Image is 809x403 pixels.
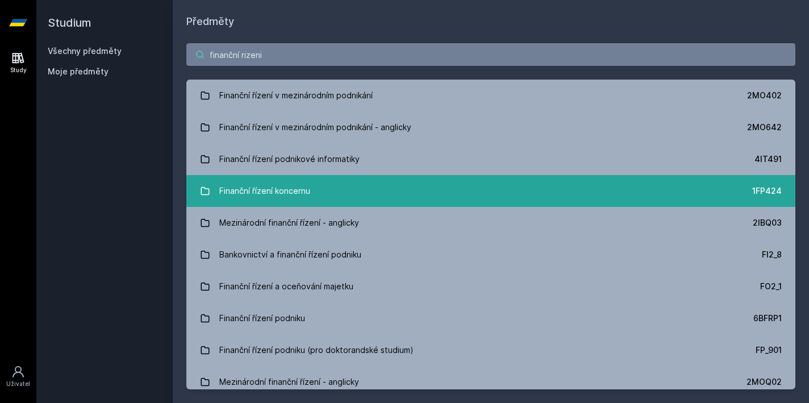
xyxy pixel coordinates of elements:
a: Finanční řízení v mezinárodním podnikání 2MO402 [186,80,795,111]
div: Finanční řízení podnikové informatiky [219,148,360,171]
span: Moje předměty [48,66,109,77]
div: Finanční řízení koncernu [219,180,310,202]
div: Mezinárodní finanční řízení - anglicky [219,371,359,393]
div: Bankovnictví a finanční řízení podniku [219,243,361,266]
a: Uživatel [2,359,34,394]
a: Bankovnictví a finanční řízení podniku FI2_8 [186,239,795,271]
h1: Předměty [186,14,795,30]
div: FO2_1 [760,281,782,292]
a: Finanční řízení podniku 6BFRP1 [186,302,795,334]
a: Study [2,45,34,80]
input: Název nebo ident předmětu… [186,43,795,66]
a: Všechny předměty [48,46,122,56]
a: Finanční řízení podnikové informatiky 4IT491 [186,143,795,175]
a: Finanční řízení koncernu 1FP424 [186,175,795,207]
a: Mezinárodní finanční řízení - anglicky 2IBQ03 [186,207,795,239]
div: FI2_8 [762,249,782,260]
div: Mezinárodní finanční řízení - anglicky [219,211,359,234]
a: Finanční řízení v mezinárodním podnikání - anglicky 2MO642 [186,111,795,143]
div: 2MOQ02 [747,376,782,388]
a: Mezinárodní finanční řízení - anglicky 2MOQ02 [186,366,795,398]
div: 2MO642 [747,122,782,133]
div: Finanční řízení podniku [219,307,305,330]
div: Finanční řízení v mezinárodním podnikání [219,84,373,107]
div: FP_901 [756,344,782,356]
div: Uživatel [6,380,30,388]
div: 6BFRP1 [753,313,782,324]
div: 1FP424 [752,185,782,197]
div: Study [10,66,27,74]
div: 4IT491 [754,153,782,165]
div: 2IBQ03 [753,217,782,228]
a: Finanční řízení podniku (pro doktorandské studium) FP_901 [186,334,795,366]
div: Finanční řízení podniku (pro doktorandské studium) [219,339,414,362]
div: Finanční řízení v mezinárodním podnikání - anglicky [219,116,411,139]
div: 2MO402 [747,90,782,101]
div: Finanční řízení a oceňování majetku [219,275,353,298]
a: Finanční řízení a oceňování majetku FO2_1 [186,271,795,302]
